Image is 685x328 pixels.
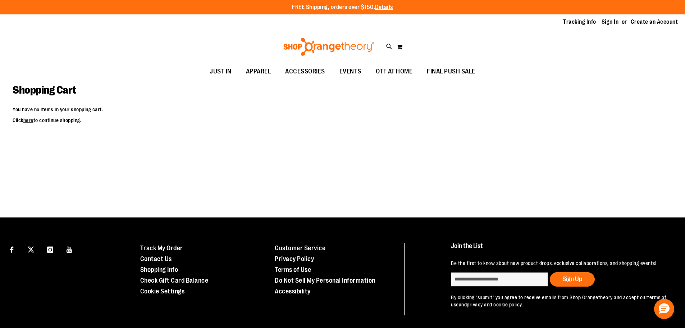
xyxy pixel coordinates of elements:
[13,106,672,113] p: You have no items in your shopping cart.
[28,246,34,253] img: Twitter
[451,272,548,287] input: enter email
[285,63,325,80] span: ACCESSORIES
[451,243,668,256] h4: Join the List
[375,4,393,10] a: Details
[275,255,314,262] a: Privacy Policy
[246,63,271,80] span: APPAREL
[13,84,76,96] span: Shopping Cart
[13,117,672,124] p: Click to continue shopping.
[140,244,183,252] a: Track My Order
[631,18,678,26] a: Create an Account
[5,243,18,255] a: Visit our Facebook page
[275,266,311,273] a: Terms of Use
[654,299,674,319] button: Hello, have a question? Let’s chat.
[202,63,239,80] a: JUST IN
[451,260,668,267] p: Be the first to know about new product drops, exclusive collaborations, and shopping events!
[563,18,596,26] a: Tracking Info
[282,38,375,56] img: Shop Orangetheory
[275,277,375,284] a: Do Not Sell My Personal Information
[451,294,668,308] p: By clicking "submit" you agree to receive emails from Shop Orangetheory and accept our and
[140,277,209,284] a: Check Gift Card Balance
[25,243,37,255] a: Visit our X page
[210,63,232,80] span: JUST IN
[332,63,369,80] a: EVENTS
[63,243,76,255] a: Visit our Youtube page
[602,18,619,26] a: Sign In
[239,63,278,80] a: APPAREL
[278,63,332,80] a: ACCESSORIES
[420,63,483,80] a: FINAL PUSH SALE
[451,295,666,307] a: terms of use
[562,275,582,283] span: Sign Up
[140,266,178,273] a: Shopping Info
[23,117,33,123] a: here
[140,255,172,262] a: Contact Us
[369,63,420,80] a: OTF AT HOME
[275,288,311,295] a: Accessibility
[427,63,475,80] span: FINAL PUSH SALE
[275,244,325,252] a: Customer Service
[376,63,413,80] span: OTF AT HOME
[140,288,185,295] a: Cookie Settings
[44,243,56,255] a: Visit our Instagram page
[467,302,523,307] a: privacy and cookie policy.
[292,3,393,12] p: FREE Shipping, orders over $150.
[550,272,595,287] button: Sign Up
[339,63,361,80] span: EVENTS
